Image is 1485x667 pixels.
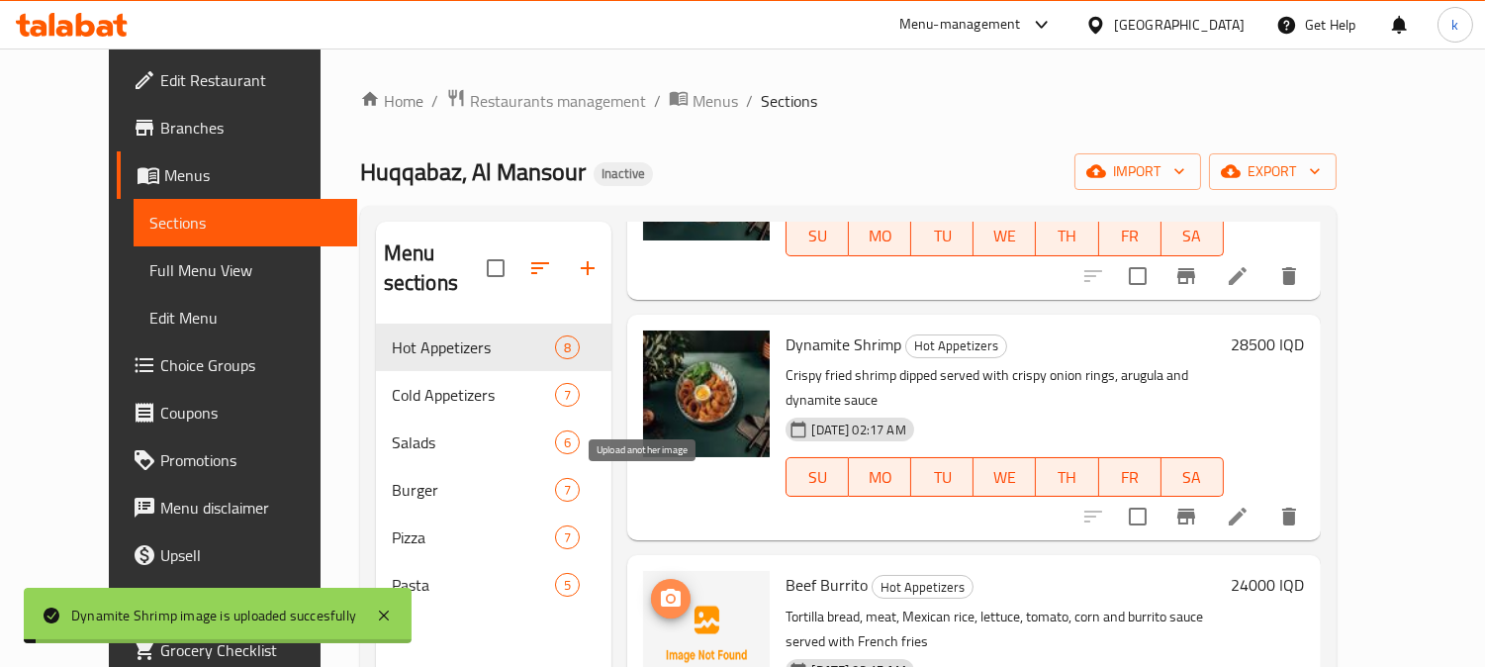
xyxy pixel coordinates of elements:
[1226,505,1250,528] a: Edit menu item
[594,162,653,186] div: Inactive
[376,316,612,617] nav: Menu sections
[911,217,974,256] button: TU
[899,13,1021,37] div: Menu-management
[1226,264,1250,288] a: Edit menu item
[872,575,974,599] div: Hot Appetizers
[1044,222,1090,250] span: TH
[117,56,357,104] a: Edit Restaurant
[1036,217,1098,256] button: TH
[376,561,612,609] div: Pasta5
[786,217,849,256] button: SU
[1099,217,1161,256] button: FR
[911,457,974,497] button: TU
[786,363,1223,413] p: Crispy fried shrimp dipped served with crispy onion rings, arugula and dynamite sauce
[1225,159,1321,184] span: export
[392,335,556,359] span: Hot Appetizers
[392,573,556,597] span: Pasta
[134,199,357,246] a: Sections
[1044,463,1090,492] span: TH
[1169,222,1216,250] span: SA
[1209,153,1337,190] button: export
[376,419,612,466] div: Salads6
[669,88,738,114] a: Menus
[786,330,901,359] span: Dynamite Shrimp
[149,211,341,235] span: Sections
[555,478,580,502] div: items
[849,217,911,256] button: MO
[555,430,580,454] div: items
[1161,457,1224,497] button: SA
[160,116,341,140] span: Branches
[470,89,646,113] span: Restaurants management
[556,433,579,452] span: 6
[1451,14,1458,36] span: k
[384,238,488,298] h2: Menu sections
[555,525,580,549] div: items
[360,149,586,194] span: Huqqabaz, Al Mansour
[71,605,356,626] div: Dynamite Shrimp image is uploaded succesfully
[981,222,1028,250] span: WE
[919,222,966,250] span: TU
[919,463,966,492] span: TU
[794,222,841,250] span: SU
[392,430,556,454] span: Salads
[134,294,357,341] a: Edit Menu
[149,258,341,282] span: Full Menu View
[803,421,913,439] span: [DATE] 02:17 AM
[117,436,357,484] a: Promotions
[392,478,556,502] div: Burger
[1265,252,1313,300] button: delete
[1161,217,1224,256] button: SA
[117,151,357,199] a: Menus
[160,401,341,425] span: Coupons
[431,89,438,113] li: /
[761,89,817,113] span: Sections
[160,68,341,92] span: Edit Restaurant
[555,573,580,597] div: items
[149,306,341,330] span: Edit Menu
[160,496,341,520] span: Menu disclaimer
[786,457,849,497] button: SU
[556,528,579,547] span: 7
[981,463,1028,492] span: WE
[446,88,646,114] a: Restaurants management
[1036,457,1098,497] button: TH
[1074,153,1201,190] button: import
[786,570,868,600] span: Beef Burrito
[1099,457,1161,497] button: FR
[392,525,556,549] div: Pizza
[556,576,579,595] span: 5
[376,371,612,419] div: Cold Appetizers7
[857,222,903,250] span: MO
[1090,159,1185,184] span: import
[516,244,564,292] span: Sort sections
[594,165,653,182] span: Inactive
[849,457,911,497] button: MO
[117,104,357,151] a: Branches
[1232,331,1305,358] h6: 28500 IQD
[392,383,556,407] span: Cold Appetizers
[360,89,423,113] a: Home
[556,338,579,357] span: 8
[906,334,1006,357] span: Hot Appetizers
[117,389,357,436] a: Coupons
[1117,255,1159,297] span: Select to update
[376,514,612,561] div: Pizza7
[693,89,738,113] span: Menus
[1162,252,1210,300] button: Branch-specific-item
[376,466,612,514] div: Burger7
[475,247,516,289] span: Select all sections
[160,448,341,472] span: Promotions
[1107,463,1154,492] span: FR
[160,638,341,662] span: Grocery Checklist
[873,576,973,599] span: Hot Appetizers
[117,531,357,579] a: Upsell
[164,163,341,187] span: Menus
[974,217,1036,256] button: WE
[643,331,770,457] img: Dynamite Shrimp
[1169,463,1216,492] span: SA
[786,605,1223,654] p: Tortilla bread, meat, Mexican rice, lettuce, tomato, corn and burrito sauce served with French fries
